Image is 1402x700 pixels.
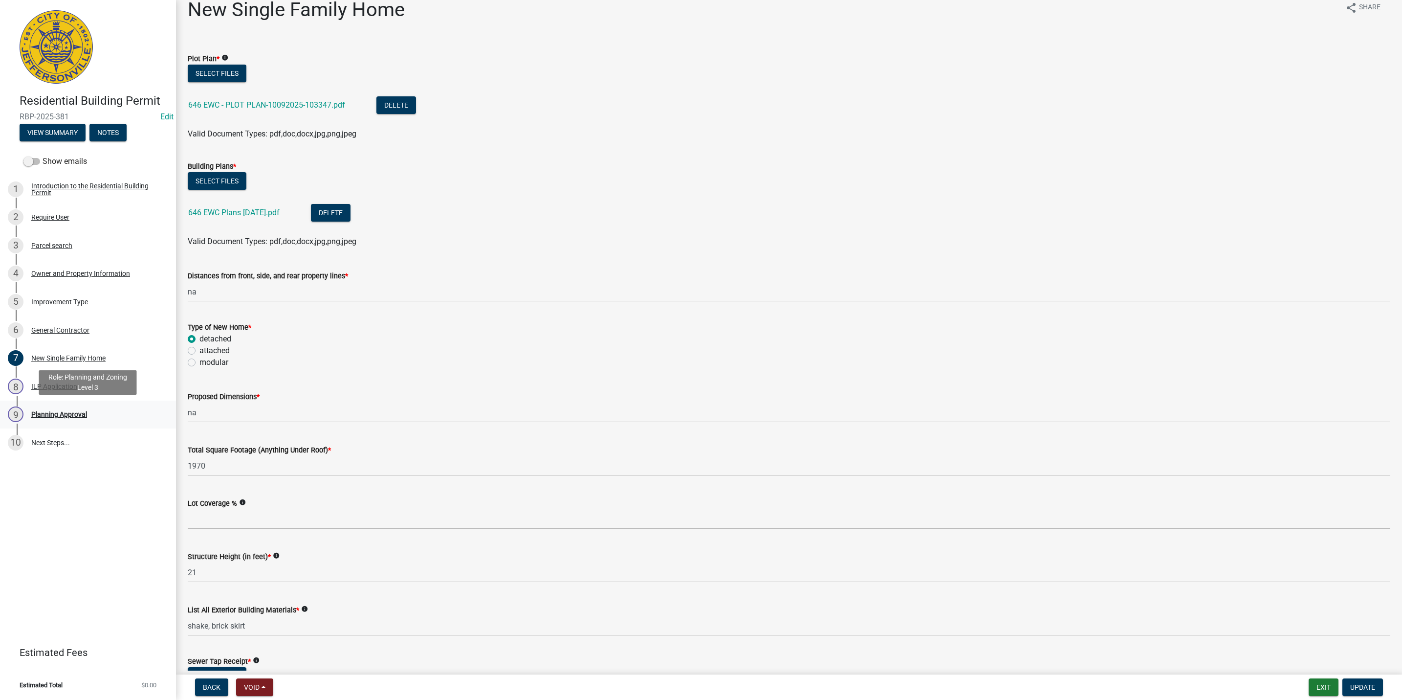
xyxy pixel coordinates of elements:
[31,182,160,196] div: Introduction to the Residential Building Permit
[244,683,260,691] span: Void
[20,10,93,84] img: City of Jeffersonville, Indiana
[188,56,219,63] label: Plot Plan
[199,357,228,368] label: modular
[31,355,106,361] div: New Single Family Home
[31,411,87,418] div: Planning Approval
[188,324,251,331] label: Type of New Home
[8,181,23,197] div: 1
[195,678,228,696] button: Back
[188,163,236,170] label: Building Plans
[20,682,63,688] span: Estimated Total
[39,370,137,395] div: Role: Planning and Zoning Level 3
[20,129,86,137] wm-modal-confirm: Summary
[376,101,416,111] wm-modal-confirm: Delete Document
[8,350,23,366] div: 7
[199,333,231,345] label: detached
[188,208,280,217] a: 646 EWC Plans [DATE].pdf
[8,643,160,662] a: Estimated Fees
[160,112,174,121] a: Edit
[188,607,299,614] label: List All Exterior Building Materials
[188,172,246,190] button: Select files
[188,273,348,280] label: Distances from front, side, and rear property lines
[141,682,156,688] span: $0.00
[8,379,23,394] div: 8
[20,124,86,141] button: View Summary
[20,94,168,108] h4: Residential Building Permit
[188,658,251,665] label: Sewer Tap Receipt
[1309,678,1338,696] button: Exit
[31,214,69,221] div: Require User
[8,266,23,281] div: 4
[253,657,260,664] i: info
[8,322,23,338] div: 6
[311,209,350,218] wm-modal-confirm: Delete Document
[221,54,228,61] i: info
[188,554,271,561] label: Structure Height (in feet)
[301,606,308,612] i: info
[31,270,130,277] div: Owner and Property Information
[376,96,416,114] button: Delete
[31,383,77,390] div: ILP Application
[23,156,87,167] label: Show emails
[8,238,23,253] div: 3
[203,683,220,691] span: Back
[239,499,246,506] i: info
[8,209,23,225] div: 2
[273,552,280,559] i: info
[188,65,246,82] button: Select files
[89,124,127,141] button: Notes
[199,345,230,357] label: attached
[31,298,88,305] div: Improvement Type
[188,447,331,454] label: Total Square Footage (Anything Under Roof)
[8,435,23,451] div: 10
[188,500,237,507] label: Lot Coverage %
[31,327,89,334] div: General Contractor
[236,678,273,696] button: Void
[1342,678,1383,696] button: Update
[1359,2,1380,14] span: Share
[1350,683,1375,691] span: Update
[20,112,156,121] span: RBP-2025-381
[188,394,260,401] label: Proposed Dimensions
[8,406,23,422] div: 9
[1345,2,1357,14] i: share
[160,112,174,121] wm-modal-confirm: Edit Application Number
[188,100,345,110] a: 646 EWC - PLOT PLAN-10092025-103347.pdf
[8,294,23,310] div: 5
[31,242,72,249] div: Parcel search
[188,237,356,246] span: Valid Document Types: pdf,doc,docx,jpg,png,jpeg
[89,129,127,137] wm-modal-confirm: Notes
[311,204,350,222] button: Delete
[188,129,356,138] span: Valid Document Types: pdf,doc,docx,jpg,png,jpeg
[188,667,246,685] button: Select files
